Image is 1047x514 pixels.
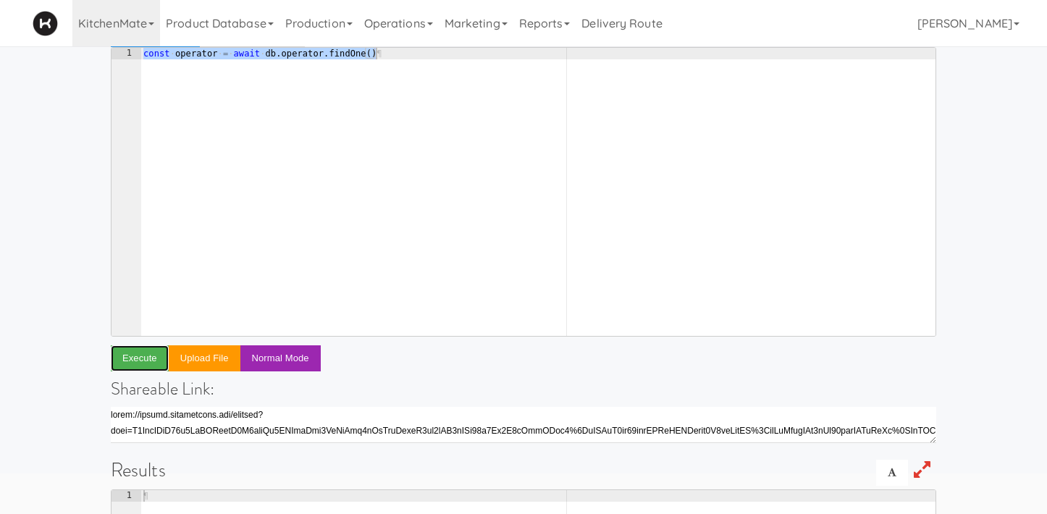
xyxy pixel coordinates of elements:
h1: Results [111,460,936,481]
img: Micromart [33,11,58,36]
button: Execute [111,345,169,371]
div: 1 [112,48,141,59]
textarea: [URL][DOMAIN_NAME] [111,407,936,443]
button: Normal Mode [240,345,321,371]
h4: Shareable Link: [111,379,936,398]
div: 1 [112,490,141,502]
button: Upload file [169,345,240,371]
